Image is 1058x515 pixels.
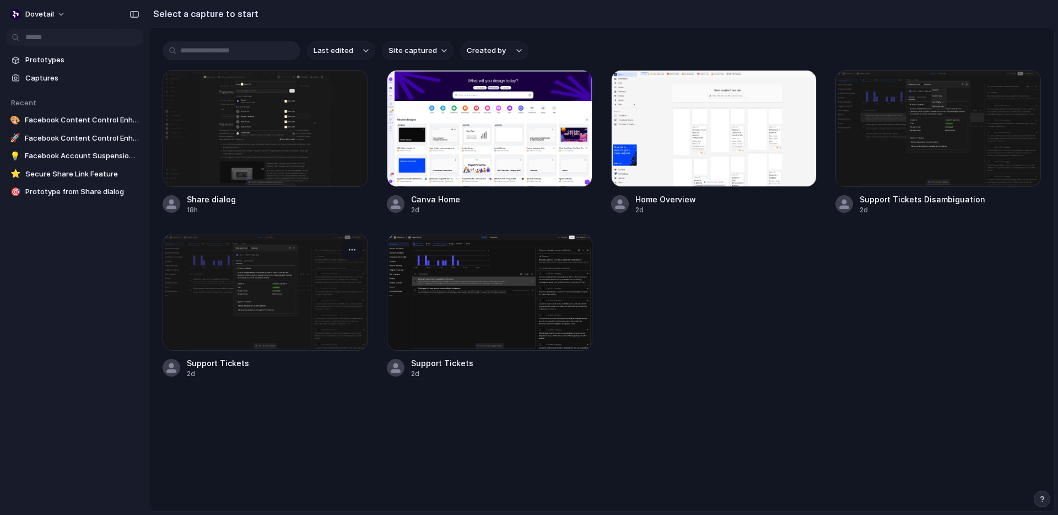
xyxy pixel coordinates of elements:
span: Facebook Content Control Enhancements [25,115,139,126]
span: Site captured [388,45,437,56]
span: Facebook Content Control Enhancer [25,133,139,144]
div: Support Tickets [187,357,249,369]
a: ⭐Secure Share Link Feature [6,166,143,183]
a: 🎨Facebook Content Control Enhancements [6,112,143,128]
span: dovetail [25,9,54,20]
div: 2d [635,205,696,215]
div: 2d [860,205,985,215]
div: 🎨 [10,115,20,126]
div: 2d [411,369,473,379]
div: Home Overview [635,194,696,205]
button: Last edited [307,41,375,60]
a: Prototypes [6,52,143,68]
span: Prototypes [25,55,139,66]
div: 💡 [10,151,20,162]
a: 🚀Facebook Content Control Enhancer [6,130,143,147]
a: 🎯Prototype from Share dialog [6,184,143,200]
span: Facebook Account Suspension Issue Analysis [25,151,139,162]
h2: Select a capture to start [149,7,258,20]
div: 🚀 [10,133,20,144]
span: Prototype from Share dialog [25,186,139,197]
button: dovetail [6,6,71,23]
a: Captures [6,70,143,87]
div: 🎯 [10,186,21,197]
span: Created by [467,45,506,56]
div: Support Tickets Disambiguation [860,194,985,205]
span: Captures [25,73,139,84]
div: 2d [411,205,460,215]
button: Site captured [382,41,454,60]
span: Secure Share Link Feature [25,169,139,180]
div: 2d [187,369,249,379]
div: Share dialog [187,194,236,205]
div: 18h [187,205,236,215]
a: 💡Facebook Account Suspension Issue Analysis [6,148,143,164]
div: Canva Home [411,194,460,205]
button: Created by [460,41,528,60]
span: Recent [11,98,36,107]
div: Support Tickets [411,357,473,369]
span: Last edited [314,45,353,56]
div: ⭐ [10,169,21,180]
